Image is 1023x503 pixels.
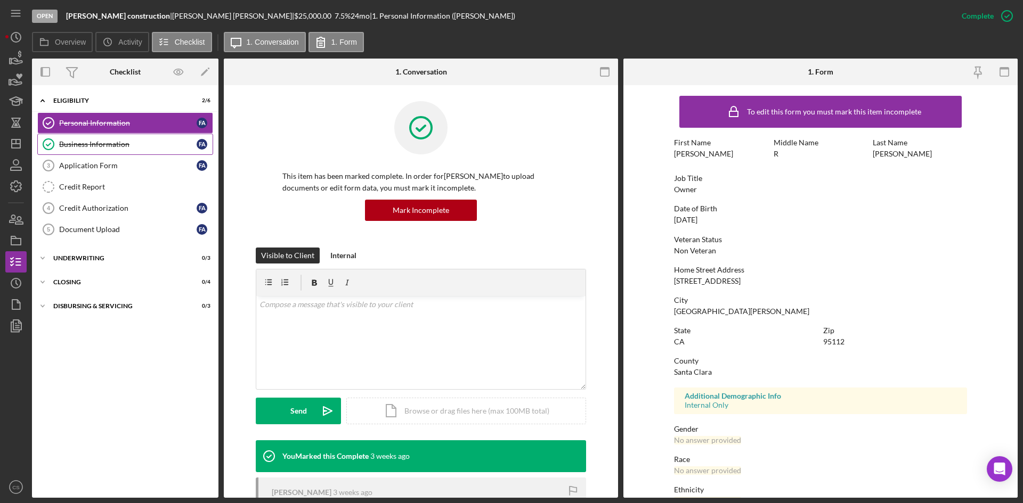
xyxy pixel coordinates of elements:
button: Checklist [152,32,212,52]
div: Gender [674,425,967,433]
a: 5Document UploadFA [37,219,213,240]
b: [PERSON_NAME] construction [66,11,170,20]
div: [DATE] [674,216,697,224]
div: Non Veteran [674,246,716,255]
button: CS [5,476,27,498]
div: Document Upload [59,225,197,234]
div: R [774,150,778,158]
button: 1. Form [308,32,364,52]
label: 1. Conversation [247,38,299,46]
a: Personal InformationFA [37,112,213,134]
div: Disbursing & Servicing [53,303,184,309]
div: Open [32,10,58,23]
label: Overview [55,38,86,46]
div: Middle Name [774,138,868,147]
div: F A [197,139,207,150]
text: CS [12,484,19,490]
time: 2025-08-05 16:57 [370,452,410,460]
button: Complete [951,5,1018,27]
button: Activity [95,32,149,52]
label: Activity [118,38,142,46]
time: 2025-08-04 19:09 [333,488,372,497]
div: No answer provided [674,436,741,444]
a: Business InformationFA [37,134,213,155]
div: 1. Form [808,68,833,76]
div: Internal Only [685,401,956,409]
div: Credit Authorization [59,204,197,212]
label: 1. Form [331,38,357,46]
div: You Marked this Complete [282,452,369,460]
button: 1. Conversation [224,32,306,52]
div: Open Intercom Messenger [987,456,1012,482]
div: [PERSON_NAME] [873,150,932,158]
a: Credit Report [37,176,213,197]
div: Zip [823,326,967,335]
button: Send [256,398,341,424]
div: Complete [962,5,994,27]
div: Additional Demographic Info [685,392,956,400]
div: 0 / 3 [191,303,210,309]
div: 0 / 4 [191,279,210,285]
div: F A [197,118,207,128]
div: Personal Information [59,119,197,127]
div: Santa Clara [674,368,712,376]
div: Send [290,398,307,424]
div: Last Name [873,138,967,147]
div: Underwriting [53,255,184,261]
div: [PERSON_NAME] [674,150,733,158]
div: Internal [330,248,356,263]
button: Mark Incomplete [365,200,477,221]
div: 0 / 3 [191,255,210,261]
div: Visible to Client [261,248,314,263]
div: Owner [674,185,697,194]
div: [STREET_ADDRESS] [674,277,741,285]
div: 2 / 6 [191,97,210,104]
tspan: 5 [47,226,50,233]
div: No answer provided [674,466,741,475]
div: | [66,12,172,20]
div: F A [197,224,207,235]
div: 95112 [823,337,845,346]
p: This item has been marked complete. In order for [PERSON_NAME] to upload documents or edit form d... [282,170,559,194]
div: Closing [53,279,184,285]
div: [PERSON_NAME] [PERSON_NAME] | [172,12,294,20]
div: County [674,357,967,365]
label: Checklist [175,38,205,46]
div: [PERSON_NAME] [272,488,331,497]
button: Internal [325,248,362,263]
div: F A [197,203,207,213]
div: $25,000.00 [294,12,335,20]
div: [GEOGRAPHIC_DATA][PERSON_NAME] [674,307,809,316]
div: Mark Incomplete [393,200,449,221]
div: CA [674,337,685,346]
div: Ethnicity [674,485,967,494]
div: City [674,296,967,304]
div: Home Street Address [674,266,967,274]
button: Visible to Client [256,248,320,263]
div: State [674,326,818,335]
div: 24 mo [351,12,370,20]
tspan: 4 [47,205,51,211]
div: First Name [674,138,768,147]
a: 3Application FormFA [37,155,213,176]
div: Veteran Status [674,235,967,244]
div: Credit Report [59,183,213,191]
div: F A [197,160,207,171]
a: 4Credit AuthorizationFA [37,197,213,219]
div: Application Form [59,161,197,170]
div: Checklist [110,68,141,76]
div: Date of Birth [674,204,967,213]
div: 1. Conversation [395,68,447,76]
div: Job Title [674,174,967,183]
div: 7.5 % [335,12,351,20]
div: To edit this form you must mark this item incomplete [747,108,921,116]
div: Race [674,455,967,464]
div: Business Information [59,140,197,149]
button: Overview [32,32,93,52]
div: | 1. Personal Information ([PERSON_NAME]) [370,12,515,20]
tspan: 3 [47,162,50,169]
div: Eligibility [53,97,184,104]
